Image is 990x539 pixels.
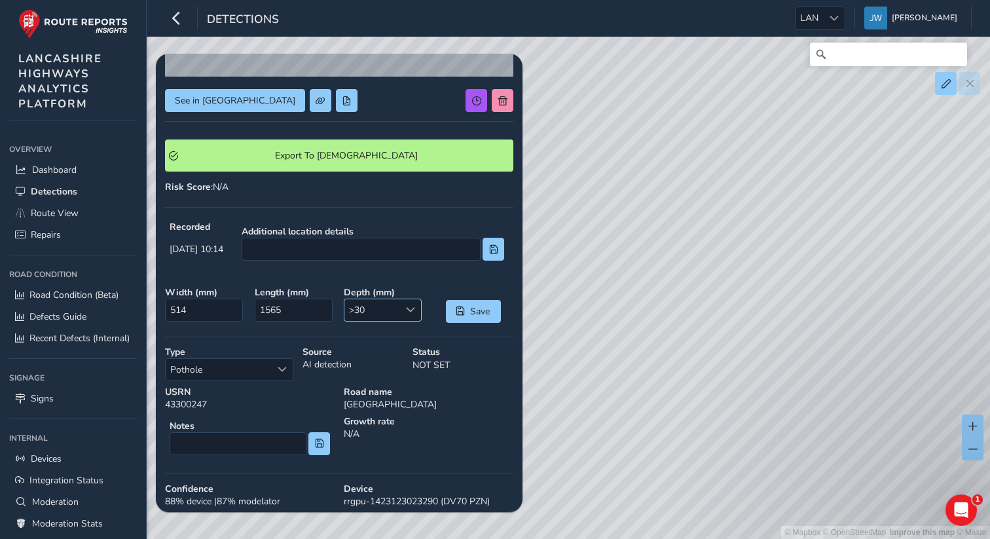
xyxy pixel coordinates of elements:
[344,299,399,321] span: >30
[9,202,137,224] a: Route View
[170,221,223,233] strong: Recorded
[31,392,54,405] span: Signs
[271,359,293,381] div: Select a type
[170,243,223,255] span: [DATE] 10:14
[344,386,513,398] strong: Road name
[9,181,137,202] a: Detections
[18,9,128,39] img: rr logo
[255,286,335,299] strong: Length ( mm )
[160,381,339,415] div: 43300247
[412,346,513,358] strong: Status
[344,286,424,299] strong: Depth ( mm )
[207,11,279,29] span: Detections
[165,386,335,398] strong: USRN
[165,483,335,495] strong: Confidence
[339,478,518,512] div: rrgpu-1423123023290 (DV70 PZN)
[31,229,61,241] span: Repairs
[339,411,518,464] div: N/A
[160,478,339,512] div: 88 % device | 87 % modelator
[796,7,823,29] span: LAN
[945,494,977,526] iframe: Intercom live chat
[9,448,137,470] a: Devices
[29,474,103,487] span: Integration Status
[242,225,504,238] strong: Additional location details
[32,164,77,176] span: Dashboard
[165,286,246,299] strong: Width ( mm )
[446,300,501,323] button: Save
[9,224,137,246] a: Repairs
[165,181,513,193] div: : N/A
[9,284,137,306] a: Road Condition (Beta)
[9,139,137,159] div: Overview
[31,207,79,219] span: Route View
[972,494,983,505] span: 1
[31,453,62,465] span: Devices
[9,306,137,327] a: Defects Guide
[32,517,103,530] span: Moderation Stats
[32,496,79,508] span: Moderation
[302,346,403,358] strong: Source
[9,470,137,491] a: Integration Status
[892,7,957,29] span: [PERSON_NAME]
[339,381,518,415] div: [GEOGRAPHIC_DATA]
[166,359,271,381] span: Pothole
[412,358,513,372] p: NOT SET
[29,289,119,301] span: Road Condition (Beta)
[9,491,137,513] a: Moderation
[170,420,330,432] strong: Notes
[9,159,137,181] a: Dashboard
[9,513,137,534] a: Moderation Stats
[165,181,211,193] strong: Risk Score
[9,327,137,349] a: Recent Defects (Internal)
[165,139,513,172] button: Export To Symology
[9,388,137,409] a: Signs
[810,43,967,66] input: Search
[29,310,86,323] span: Defects Guide
[298,341,408,386] div: AI detection
[9,368,137,388] div: Signage
[864,7,962,29] button: [PERSON_NAME]
[175,94,295,107] span: See in [GEOGRAPHIC_DATA]
[165,89,305,112] button: See in Route View
[31,185,77,198] span: Detections
[344,483,513,495] strong: Device
[165,346,293,358] strong: Type
[29,332,130,344] span: Recent Defects (Internal)
[183,149,509,162] span: Export To [DEMOGRAPHIC_DATA]
[9,428,137,448] div: Internal
[864,7,887,29] img: diamond-layout
[18,51,102,111] span: LANCASHIRE HIGHWAYS ANALYTICS PLATFORM
[344,415,513,428] strong: Growth rate
[469,305,491,318] span: Save
[9,265,137,284] div: Road Condition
